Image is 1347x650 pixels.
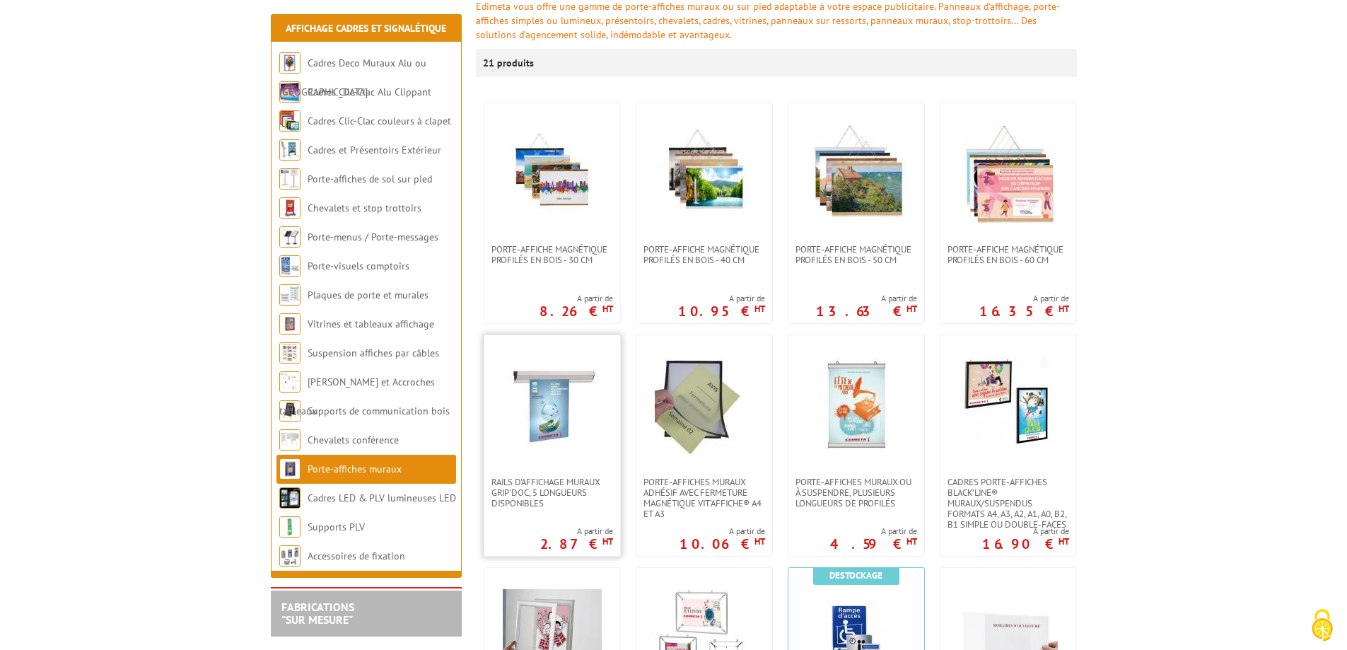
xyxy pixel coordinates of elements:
a: PORTE-AFFICHE MAGNÉTIQUE PROFILÉS EN BOIS - 60 cm [940,244,1076,265]
p: 13.63 € [816,307,917,315]
span: PORTE-AFFICHE MAGNÉTIQUE PROFILÉS EN BOIS - 50 cm [795,244,917,265]
a: Porte-affiches de sol sur pied [308,173,432,185]
a: Affichage Cadres et Signalétique [286,22,446,35]
span: PORTE-AFFICHE MAGNÉTIQUE PROFILÉS EN BOIS - 60 cm [947,244,1069,265]
sup: HT [906,303,917,315]
a: Suspension affiches par câbles [308,347,439,359]
a: Chevalets et stop trottoirs [308,202,421,214]
a: Porte-menus / Porte-messages [308,231,438,243]
p: 16.35 € [979,307,1069,315]
p: 16.90 € [982,540,1069,548]
p: 8.26 € [540,307,613,315]
a: Porte-affiches muraux [308,463,402,475]
img: Porte-affiches muraux adhésif avec fermeture magnétique VIT’AFFICHE® A4 et A3 [655,356,754,455]
sup: HT [1059,303,1069,315]
p: 4.59 € [830,540,917,548]
img: PORTE-AFFICHE MAGNÉTIQUE PROFILÉS EN BOIS - 50 cm [807,124,906,223]
a: Porte-affiches muraux ou à suspendre, plusieurs longueurs de profilés [788,477,924,509]
a: Porte-visuels comptoirs [308,260,409,272]
sup: HT [602,535,613,547]
a: Cadres Deco Muraux Alu ou [GEOGRAPHIC_DATA] [279,57,426,98]
a: Chevalets conférence [308,434,399,446]
p: 10.06 € [680,540,765,548]
sup: HT [754,303,765,315]
span: Rails d'affichage muraux Grip'Doc, 5 longueurs disponibles [491,477,613,509]
p: 2.87 € [540,540,613,548]
a: PORTE-AFFICHE MAGNÉTIQUE PROFILÉS EN BOIS - 30 cm [484,244,620,265]
span: PORTE-AFFICHE MAGNÉTIQUE PROFILÉS EN BOIS - 30 cm [491,244,613,265]
p: 10.95 € [678,307,765,315]
p: 21 produits [483,49,536,77]
img: Cadres Deco Muraux Alu ou Bois [279,52,301,74]
img: Rails d'affichage muraux Grip'Doc, 5 longueurs disponibles [503,356,602,455]
a: Cadres porte-affiches Black’Line® muraux/suspendus Formats A4, A3, A2, A1, A0, B2, B1 simple ou d... [940,477,1076,530]
img: Vitrines et tableaux affichage [279,313,301,335]
a: PORTE-AFFICHE MAGNÉTIQUE PROFILÉS EN BOIS - 50 cm [788,244,924,265]
b: Destockage [829,569,882,581]
img: Accessoires de fixation [279,545,301,567]
a: Cadres Clic-Clac Alu Clippant [308,86,431,98]
img: Porte-menus / Porte-messages [279,226,301,248]
span: A partir de [678,293,765,304]
img: Porte-affiches muraux [279,458,301,480]
sup: HT [906,535,917,547]
a: Rails d'affichage muraux Grip'Doc, 5 longueurs disponibles [484,477,620,509]
img: Chevalets et stop trottoirs [279,197,301,219]
span: A partir de [816,293,917,304]
a: [PERSON_NAME] et Accroches tableaux [279,376,435,417]
span: Porte-affiches muraux ou à suspendre, plusieurs longueurs de profilés [795,477,917,509]
span: PORTE-AFFICHE MAGNÉTIQUE PROFILÉS EN BOIS - 40 cm [643,244,765,265]
img: Porte-visuels comptoirs [279,255,301,277]
img: Suspension affiches par câbles [279,342,301,364]
a: Supports de communication bois [308,405,450,417]
span: A partir de [979,293,1069,304]
span: A partir de [982,526,1069,537]
a: Supports PLV [308,521,365,533]
a: PORTE-AFFICHE MAGNÉTIQUE PROFILÉS EN BOIS - 40 cm [636,244,772,265]
span: Cadres porte-affiches Black’Line® muraux/suspendus Formats A4, A3, A2, A1, A0, B2, B1 simple ou d... [947,477,1069,530]
a: Accessoires de fixation [308,550,405,562]
span: A partir de [830,526,917,537]
img: Porte-affiches muraux ou à suspendre, plusieurs longueurs de profilés [807,356,906,455]
span: A partir de [540,293,613,304]
img: PORTE-AFFICHE MAGNÉTIQUE PROFILÉS EN BOIS - 60 cm [959,124,1058,223]
a: Cadres Clic-Clac couleurs à clapet [308,115,451,127]
span: A partir de [680,526,765,537]
img: Supports PLV [279,516,301,538]
img: Cadres porte-affiches Black’Line® muraux/suspendus Formats A4, A3, A2, A1, A0, B2, B1 simple ou d... [959,356,1058,455]
a: Cadres et Présentoirs Extérieur [308,144,441,156]
a: FABRICATIONS"Sur Mesure" [281,600,354,627]
a: Plaques de porte et murales [308,289,428,301]
img: Cadres Clic-Clac couleurs à clapet [279,110,301,132]
img: Cadres LED & PLV lumineuses LED [279,487,301,509]
img: Cookies (fenêtre modale) [1305,608,1340,643]
button: Cookies (fenêtre modale) [1298,602,1347,650]
img: Cimaises et Accroches tableaux [279,371,301,393]
a: Vitrines et tableaux affichage [308,318,434,330]
sup: HT [1059,535,1069,547]
img: Plaques de porte et murales [279,284,301,306]
a: Cadres LED & PLV lumineuses LED [308,492,456,504]
img: PORTE-AFFICHE MAGNÉTIQUE PROFILÉS EN BOIS - 30 cm [503,124,602,223]
img: Porte-affiches de sol sur pied [279,168,301,190]
sup: HT [602,303,613,315]
img: PORTE-AFFICHE MAGNÉTIQUE PROFILÉS EN BOIS - 40 cm [655,124,754,223]
span: Porte-affiches muraux adhésif avec fermeture magnétique VIT’AFFICHE® A4 et A3 [643,477,765,519]
span: A partir de [540,526,613,537]
sup: HT [754,535,765,547]
img: Cadres et Présentoirs Extérieur [279,139,301,161]
a: Porte-affiches muraux adhésif avec fermeture magnétique VIT’AFFICHE® A4 et A3 [636,477,772,519]
img: Chevalets conférence [279,429,301,451]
